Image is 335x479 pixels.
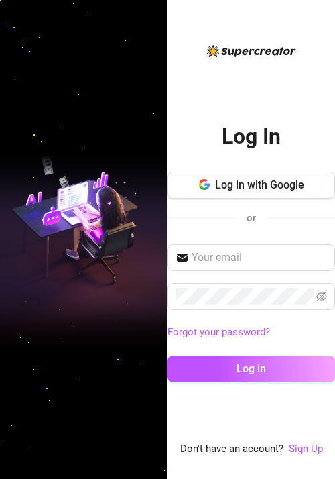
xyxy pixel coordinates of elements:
[167,172,335,199] button: Log in with Google
[316,291,327,302] span: eye-invisible
[167,356,335,382] button: Log in
[192,250,327,266] input: Your email
[289,441,323,458] a: Sign Up
[237,362,266,375] span: Log in
[207,45,296,57] img: logo-BBDzfeDw.svg
[167,325,335,341] a: Forgot your password?
[247,212,256,224] span: or
[215,178,304,191] span: Log in with Google
[167,326,270,338] a: Forgot your password?
[222,123,281,150] h2: Log In
[180,441,283,458] span: Don't have an account?
[289,443,323,455] a: Sign Up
